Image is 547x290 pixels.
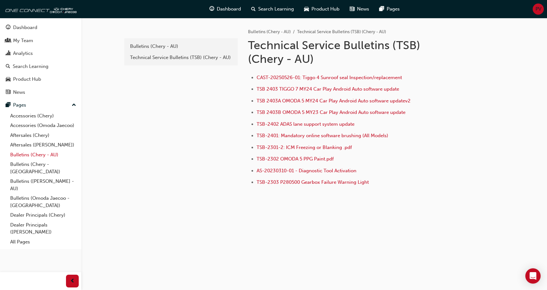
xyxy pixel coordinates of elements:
a: Search Learning [3,61,79,72]
a: search-iconSearch Learning [246,3,299,16]
button: PV [533,4,544,15]
a: news-iconNews [345,3,374,16]
div: My Team [13,37,33,44]
a: guage-iconDashboard [204,3,246,16]
span: car-icon [6,77,11,82]
div: News [13,89,25,96]
a: Bulletins (Chery - AU) [8,150,79,160]
span: people-icon [6,38,11,44]
a: Technical Service Bulletins (TSB) (Chery - AU) [127,52,235,63]
div: Bulletins (Chery - AU) [130,43,232,50]
a: Bulletins ([PERSON_NAME] - AU) [8,176,79,193]
li: Technical Service Bulletins (TSB) (Chery - AU) [297,28,386,36]
a: CAST-20250526-01: Tiggo 4 Sunroof seal Inspection/replacement [257,75,402,80]
a: TSB-2303 P280500 Gearbox Failure Warning Light [257,179,369,185]
a: Aftersales ([PERSON_NAME]) [8,140,79,150]
a: Product Hub [3,73,79,85]
a: All Pages [8,237,79,247]
a: My Team [3,35,79,47]
span: up-icon [72,101,76,109]
span: car-icon [304,5,309,13]
span: chart-icon [6,51,11,56]
span: News [357,5,369,13]
span: pages-icon [379,5,384,13]
div: Product Hub [13,76,41,83]
a: News [3,86,79,98]
span: Product Hub [311,5,339,13]
a: TSB 2403 TIGGO 7 MY24 Car Play Android Auto software update [257,86,399,92]
span: PV [536,5,541,13]
button: DashboardMy TeamAnalyticsSearch LearningProduct HubNews [3,20,79,99]
a: TSB-2401: Mandatory online software brushing (All Models) [257,133,388,138]
a: Bulletins (Chery - AU) [127,41,235,52]
a: Bulletins (Chery - [GEOGRAPHIC_DATA]) [8,160,79,176]
a: TSB 2403B OMODA 5 MY23 Car Play Android Auto software update [257,109,405,115]
a: Bulletins (Omoda Jaecoo - [GEOGRAPHIC_DATA]) [8,193,79,210]
span: news-icon [350,5,354,13]
img: oneconnect [3,3,77,15]
a: Bulletins (Chery - AU) [248,29,291,34]
div: Dashboard [13,24,37,31]
span: Pages [387,5,400,13]
div: Analytics [13,50,33,57]
a: TSB-2402 ADAS lane support system update [257,121,354,127]
div: Pages [13,101,26,109]
a: TSB-2301-2: ICM Freezing or Blanking .pdf [257,145,352,150]
a: Aftersales (Chery) [8,130,79,140]
a: pages-iconPages [374,3,405,16]
span: prev-icon [70,277,75,285]
span: pages-icon [6,102,11,108]
a: Analytics [3,48,79,59]
span: Search Learning [258,5,294,13]
span: Dashboard [217,5,241,13]
span: search-icon [251,5,256,13]
a: Dashboard [3,22,79,33]
a: AS-20230310-01 - Diagnostic Tool Activation [257,168,356,174]
div: Open Intercom Messenger [525,268,541,284]
span: news-icon [6,90,11,95]
a: Dealer Principals (Chery) [8,210,79,220]
span: search-icon [6,64,10,70]
a: TSB 2403A OMODA 5 MY24 Car Play Android Auto software updatev2 [257,98,411,104]
a: car-iconProduct Hub [299,3,345,16]
a: Accessories (Omoda Jaecoo) [8,121,79,130]
button: Pages [3,99,79,111]
span: guage-icon [6,25,11,31]
a: Dealer Principals ([PERSON_NAME]) [8,220,79,237]
div: Technical Service Bulletins (TSB) (Chery - AU) [130,54,232,61]
span: guage-icon [209,5,214,13]
a: Accessories (Chery) [8,111,79,121]
div: Search Learning [13,63,48,70]
a: TSB-2302 OMODA 5 PPG Paint.pdf [257,156,334,162]
h1: Technical Service Bulletins (TSB) (Chery - AU) [248,38,457,66]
